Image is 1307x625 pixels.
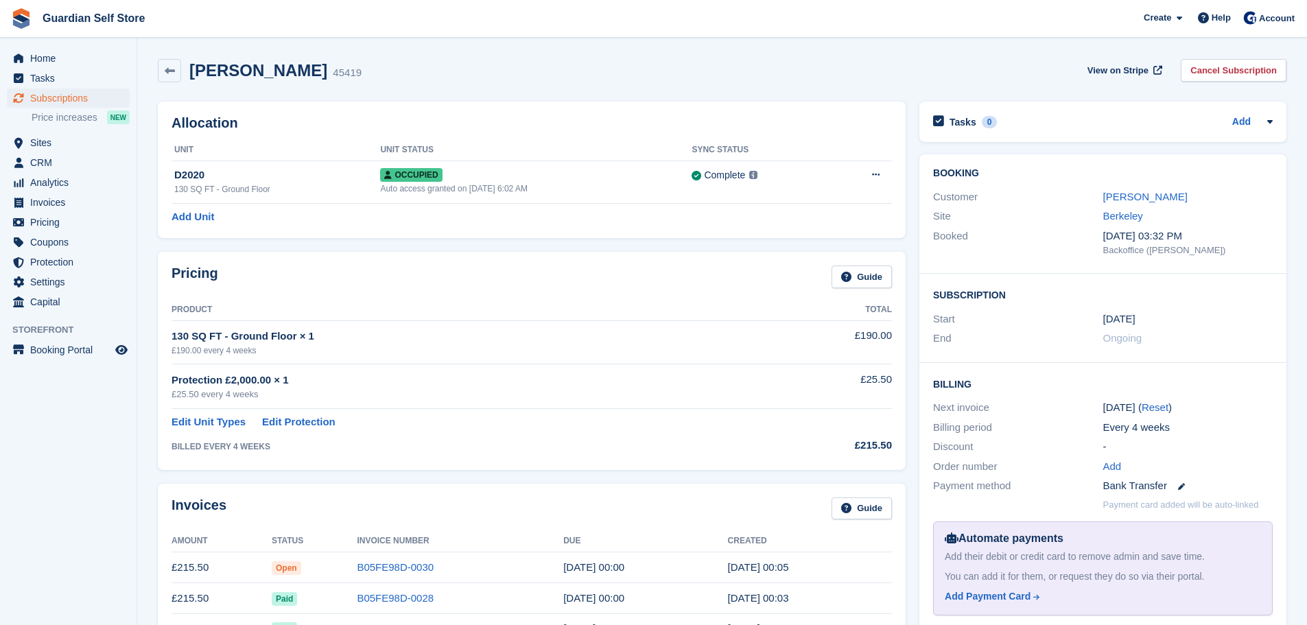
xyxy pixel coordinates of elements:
div: Billing period [933,420,1103,436]
h2: Pricing [172,266,218,288]
div: Backoffice ([PERSON_NAME]) [1103,244,1273,257]
div: Discount [933,439,1103,455]
div: You can add it for them, or request they do so via their portal. [945,569,1261,584]
a: Add [1103,459,1122,475]
a: Berkeley [1103,210,1143,222]
time: 2024-07-31 23:00:00 UTC [1103,311,1135,327]
div: [DATE] ( ) [1103,400,1273,416]
a: menu [7,272,130,292]
div: Auto access granted on [DATE] 6:02 AM [380,182,692,195]
th: Created [728,530,892,552]
a: Add [1232,115,1251,130]
div: £215.50 [759,438,892,453]
div: Booked [933,228,1103,257]
a: menu [7,133,130,152]
span: Occupied [380,168,442,182]
span: Subscriptions [30,89,113,108]
h2: Allocation [172,115,892,131]
div: Complete [704,168,745,182]
h2: Subscription [933,287,1273,301]
div: Customer [933,189,1103,205]
th: Sync Status [692,139,831,161]
td: £215.50 [172,583,272,614]
span: Help [1212,11,1231,25]
a: menu [7,233,130,252]
span: CRM [30,153,113,172]
div: Protection £2,000.00 × 1 [172,373,759,388]
a: Add Unit [172,209,214,225]
a: Add Payment Card [945,589,1256,604]
span: Invoices [30,193,113,212]
h2: Invoices [172,497,226,520]
span: Booking Portal [30,340,113,359]
a: Guardian Self Store [37,7,150,30]
div: Every 4 weeks [1103,420,1273,436]
a: menu [7,173,130,192]
h2: Tasks [950,116,976,128]
a: [PERSON_NAME] [1103,191,1188,202]
div: £25.50 every 4 weeks [172,388,759,401]
div: 130 SQ FT - Ground Floor [174,183,380,196]
a: Guide [832,266,892,288]
div: [DATE] 03:32 PM [1103,228,1273,244]
th: Invoice Number [357,530,563,552]
a: Price increases NEW [32,110,130,125]
div: Payment method [933,478,1103,494]
a: menu [7,153,130,172]
a: menu [7,252,130,272]
span: Sites [30,133,113,152]
span: Analytics [30,173,113,192]
time: 2025-07-31 23:00:00 UTC [563,592,624,604]
h2: Billing [933,377,1273,390]
img: stora-icon-8386f47178a22dfd0bd8f6a31ec36ba5ce8667c1dd55bd0f319d3a0aa187defe.svg [11,8,32,29]
a: B05FE98D-0028 [357,592,434,604]
time: 2025-07-30 23:03:55 UTC [728,592,789,604]
div: Automate payments [945,530,1261,547]
span: Price increases [32,111,97,124]
div: 45419 [333,65,362,81]
th: Status [272,530,357,552]
div: Order number [933,459,1103,475]
a: menu [7,89,130,108]
a: menu [7,193,130,212]
span: View on Stripe [1087,64,1149,78]
div: 0 [982,116,998,128]
div: BILLED EVERY 4 WEEKS [172,440,759,453]
time: 2025-08-28 23:00:00 UTC [563,561,624,573]
a: menu [7,213,130,232]
div: £190.00 every 4 weeks [172,344,759,357]
a: Edit Protection [262,414,335,430]
span: Create [1144,11,1171,25]
span: Protection [30,252,113,272]
span: Capital [30,292,113,311]
div: Bank Transfer [1103,478,1273,494]
th: Unit [172,139,380,161]
div: D2020 [174,167,380,183]
a: menu [7,49,130,68]
div: Next invoice [933,400,1103,416]
span: Home [30,49,113,68]
span: Pricing [30,213,113,232]
p: Payment card added will be auto-linked [1103,498,1259,512]
a: B05FE98D-0030 [357,561,434,573]
a: Cancel Subscription [1181,59,1286,82]
a: Edit Unit Types [172,414,246,430]
th: Due [563,530,727,552]
span: Paid [272,592,297,606]
time: 2025-08-27 23:05:33 UTC [728,561,789,573]
div: Add Payment Card [945,589,1031,604]
a: View on Stripe [1082,59,1165,82]
th: Total [759,299,892,321]
img: icon-info-grey-7440780725fd019a000dd9b08b2336e03edf1995a4989e88bcd33f0948082b44.svg [749,171,757,179]
img: Tom Scott [1243,11,1257,25]
td: £215.50 [172,552,272,583]
td: £25.50 [759,364,892,409]
span: Ongoing [1103,332,1142,344]
div: Site [933,209,1103,224]
th: Product [172,299,759,321]
a: Guide [832,497,892,520]
div: Add their debit or credit card to remove admin and save time. [945,550,1261,564]
a: Preview store [113,342,130,358]
span: Storefront [12,323,137,337]
a: menu [7,292,130,311]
